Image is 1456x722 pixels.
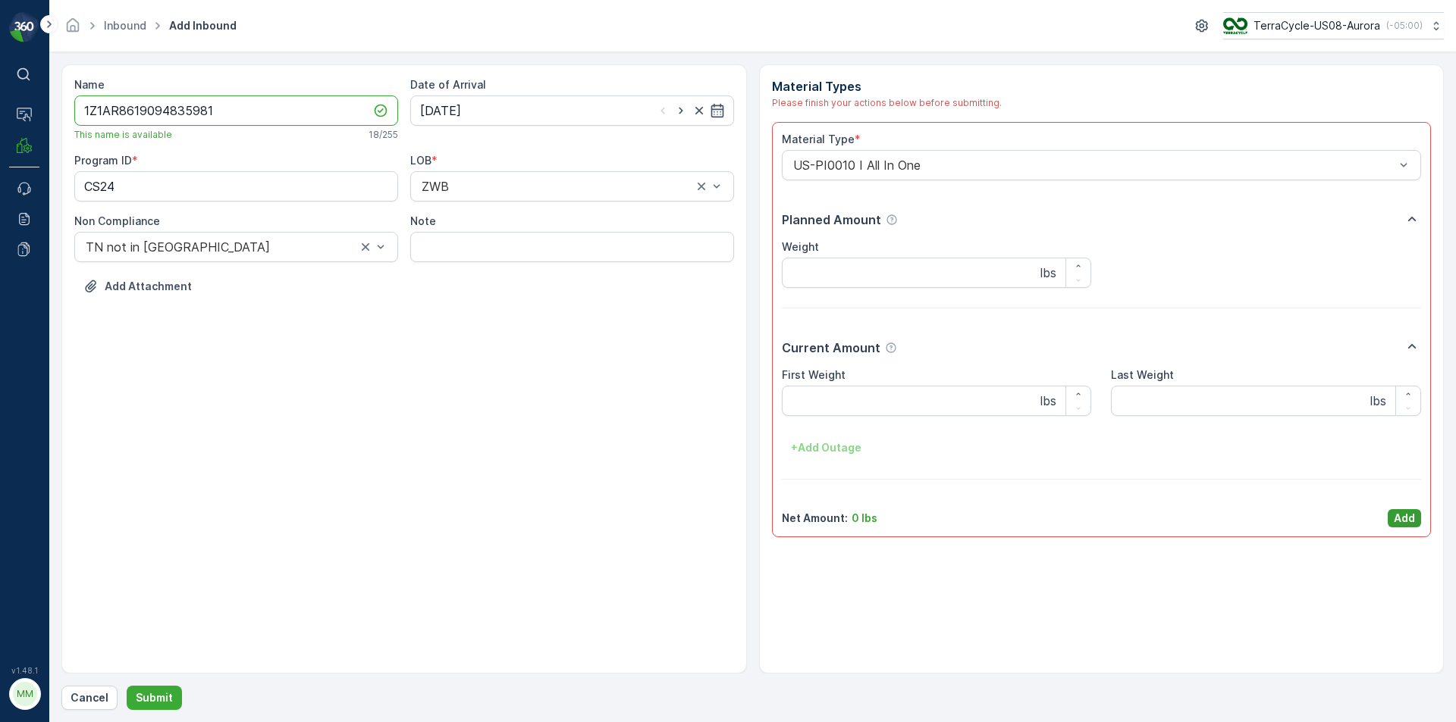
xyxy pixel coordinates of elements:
p: lbs [1040,264,1056,282]
label: Name [74,78,105,91]
label: Date of Arrival [410,78,486,91]
div: Please finish your actions below before submitting. [772,95,1432,110]
label: Non Compliance [74,214,160,227]
span: Add Inbound [166,18,240,33]
span: Asset Type : [13,348,80,361]
label: Note [410,214,436,227]
label: Program ID [74,154,132,167]
p: lbs [1370,392,1386,410]
label: Material Type [782,133,855,145]
button: TerraCycle-US08-Aurora(-05:00) [1223,12,1444,39]
label: Last Weight [1111,368,1174,381]
input: dd/mm/yyyy [410,95,734,126]
img: image_ci7OI47.png [1223,17,1247,34]
div: Help Tooltip Icon [886,214,898,226]
span: - [89,273,94,286]
button: +Add Outage [782,436,871,460]
label: Weight [782,240,819,253]
span: US-PI0139 I Gloves & Safety [64,374,213,386]
p: FD, SO60671, [DATE], #2_Copy 1755533562814 [585,13,868,31]
span: Net Weight : [13,298,80,311]
label: LOB [410,154,431,167]
p: Material Types [772,77,1432,95]
button: Cancel [61,686,118,710]
img: logo [9,12,39,42]
span: FD Pallet [80,348,127,361]
span: Name : [13,248,50,261]
p: Planned Amount [782,211,881,229]
a: Inbound [104,19,146,32]
button: MM [9,678,39,710]
span: Tare Weight : [13,323,85,336]
p: Net Amount : [782,511,848,526]
p: lbs [1040,392,1056,410]
span: FD, SO60671, [DATE], #2_Copy 1755533562814 [50,248,293,261]
p: Add Attachment [105,279,192,294]
label: First Weight [782,368,846,381]
span: Total Weight : [13,273,89,286]
span: - [80,298,85,311]
p: ( -05:00 ) [1386,20,1423,32]
p: Submit [136,690,173,705]
p: TerraCycle-US08-Aurora [1254,18,1380,33]
div: Help Tooltip Icon [885,342,897,354]
span: - [85,323,90,336]
p: 0 lbs [852,511,877,526]
p: Current Amount [782,339,880,357]
span: This name is available [74,129,172,141]
a: Homepage [64,23,81,36]
button: Upload File [74,274,201,298]
p: Cancel [71,690,108,705]
span: v 1.48.1 [9,666,39,675]
span: Material : [13,374,64,386]
p: + Add Outage [791,440,861,455]
button: Submit [127,686,182,710]
button: Add [1388,509,1421,527]
div: MM [13,682,37,706]
p: 18 / 255 [369,129,398,141]
p: Add [1394,511,1415,526]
